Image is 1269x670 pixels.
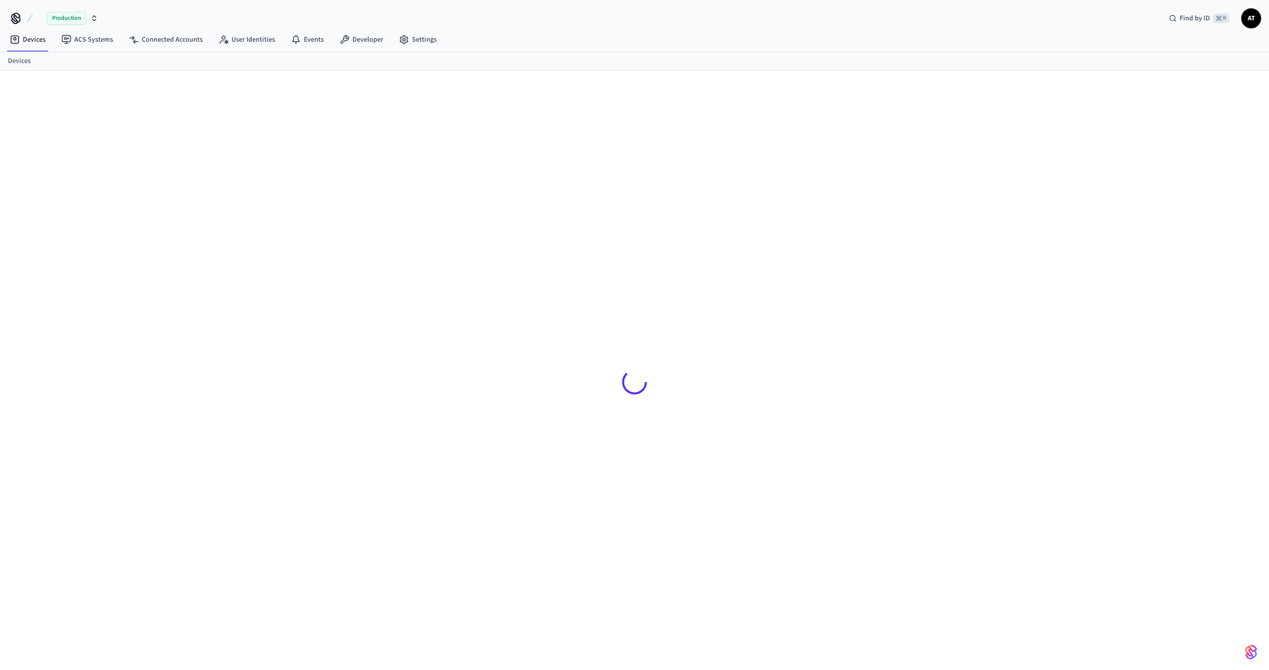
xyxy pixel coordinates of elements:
a: Devices [8,56,31,66]
a: Devices [2,31,54,49]
span: Find by ID [1180,13,1210,23]
span: Production [47,12,86,25]
a: Developer [332,31,391,49]
button: AT [1241,8,1261,28]
img: SeamLogoGradient.69752ec5.svg [1245,644,1257,660]
a: Connected Accounts [121,31,211,49]
span: ⌘ K [1213,13,1229,23]
a: User Identities [211,31,283,49]
a: Settings [391,31,445,49]
span: AT [1242,9,1260,27]
a: ACS Systems [54,31,121,49]
a: Events [283,31,332,49]
div: Find by ID⌘ K [1161,9,1237,27]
